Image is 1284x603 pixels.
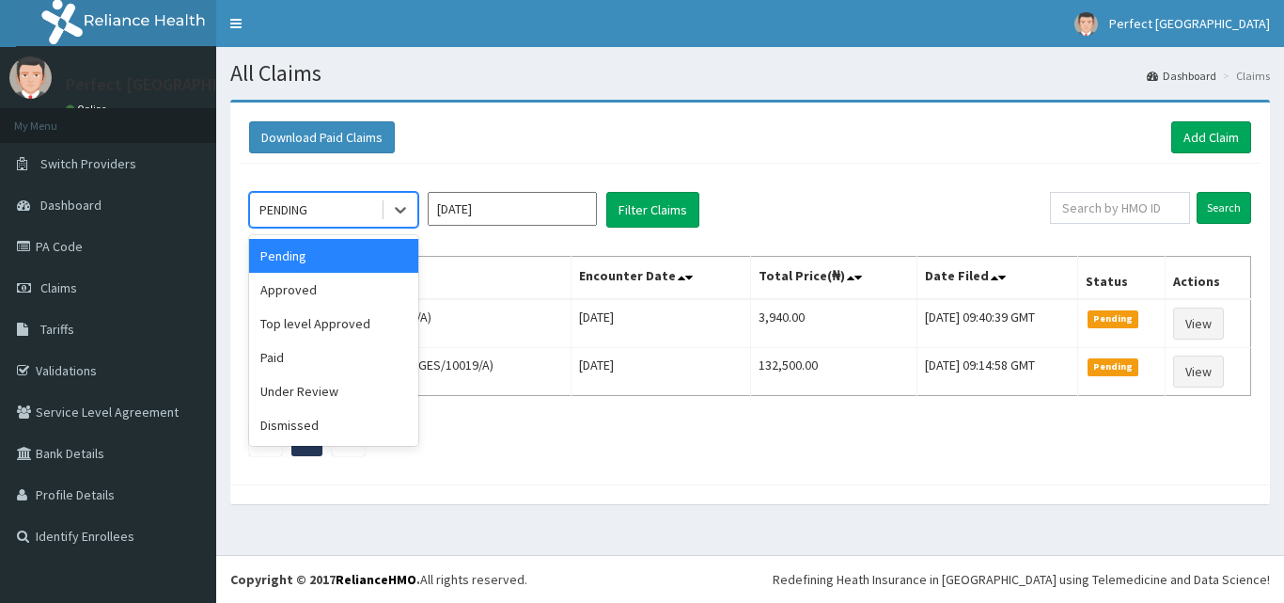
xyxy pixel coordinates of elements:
[249,408,418,442] div: Dismissed
[1074,12,1098,36] img: User Image
[916,348,1077,396] td: [DATE] 09:14:58 GMT
[249,374,418,408] div: Under Review
[750,257,916,300] th: Total Price(₦)
[1173,356,1224,388] a: View
[571,257,750,300] th: Encounter Date
[1218,68,1270,84] li: Claims
[249,341,418,374] div: Paid
[1147,68,1216,84] a: Dashboard
[216,555,1284,603] footer: All rights reserved.
[571,299,750,348] td: [DATE]
[230,61,1270,86] h1: All Claims
[1050,192,1190,224] input: Search by HMO ID
[1197,192,1251,224] input: Search
[40,197,102,214] span: Dashboard
[916,299,1077,348] td: [DATE] 09:40:39 GMT
[428,192,597,226] input: Select Month and Year
[750,348,916,396] td: 132,500.00
[1077,257,1166,300] th: Status
[40,155,136,172] span: Switch Providers
[230,571,420,588] strong: Copyright © 2017 .
[1088,358,1139,375] span: Pending
[1088,310,1139,327] span: Pending
[66,103,111,116] a: Online
[40,321,74,338] span: Tariffs
[9,56,52,99] img: User Image
[916,257,1077,300] th: Date Filed
[336,571,416,588] a: RelianceHMO
[66,76,281,93] p: Perfect [GEOGRAPHIC_DATA]
[259,200,307,219] div: PENDING
[1171,121,1251,153] a: Add Claim
[773,570,1270,589] div: Redefining Heath Insurance in [GEOGRAPHIC_DATA] using Telemedicine and Data Science!
[571,348,750,396] td: [DATE]
[40,279,77,296] span: Claims
[1166,257,1251,300] th: Actions
[1173,308,1224,340] a: View
[750,299,916,348] td: 3,940.00
[249,121,395,153] button: Download Paid Claims
[249,273,418,307] div: Approved
[606,192,699,228] button: Filter Claims
[249,307,418,341] div: Top level Approved
[1109,15,1270,32] span: Perfect [GEOGRAPHIC_DATA]
[249,239,418,273] div: Pending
